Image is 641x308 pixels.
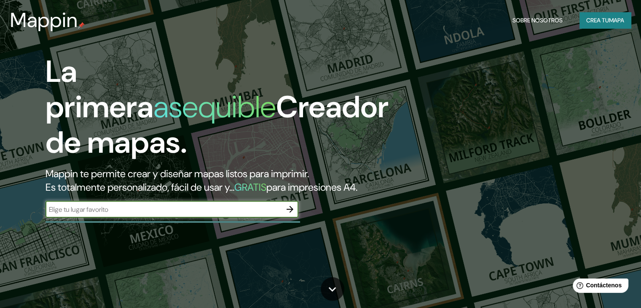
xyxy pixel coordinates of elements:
img: pin de mapeo [78,22,85,29]
font: Creador de mapas. [46,87,389,162]
font: GRATIS [234,181,266,194]
font: asequible [153,87,276,127]
font: Mappin te permite crear y diseñar mapas listos para imprimir. [46,167,309,180]
iframe: Lanzador de widgets de ayuda [566,275,632,299]
font: La primera [46,52,153,127]
font: mapa [609,16,624,24]
font: Crea tu [586,16,609,24]
font: para impresiones A4. [266,181,357,194]
font: Es totalmente personalizado, fácil de usar y... [46,181,234,194]
input: Elige tu lugar favorito [46,205,282,214]
button: Sobre nosotros [509,12,566,28]
font: Mappin [10,7,78,33]
button: Crea tumapa [579,12,631,28]
font: Sobre nosotros [512,16,563,24]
